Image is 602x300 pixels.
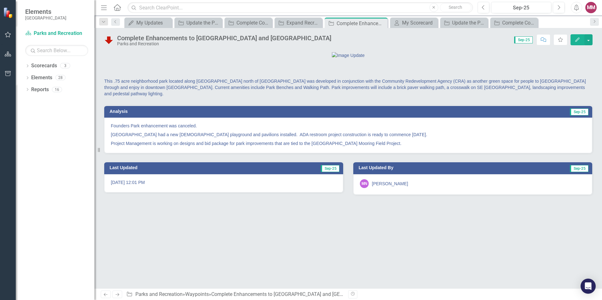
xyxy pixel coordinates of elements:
[185,291,209,297] a: Waypoints
[111,139,586,147] p: Project Management is working on designs and bid package for park improvements that are tied to t...
[236,19,270,27] div: Complete Construction of Seven New Neighborhood Parks, Two Community Parks, and Improvements to 1...
[117,35,331,42] div: Complete Enhancements to [GEOGRAPHIC_DATA] and [GEOGRAPHIC_DATA]
[25,30,88,37] a: Parks and Recreation
[276,19,321,27] a: Expand Recreation Facilities and Park Land to Meet Established Level of Service Standards as Deta...
[60,63,70,69] div: 3
[31,62,57,69] a: Scorecards
[126,291,344,298] div: » »
[570,165,588,172] span: Sep-25
[52,87,62,92] div: 16
[514,36,533,43] span: Sep-25
[570,108,588,115] span: Sep-25
[25,15,66,20] small: [GEOGRAPHIC_DATA]
[493,4,549,12] div: Sep-25
[25,8,66,15] span: Elements
[442,19,486,27] a: Update the Parks Master Plan by 2026
[104,174,343,192] div: [DATE] 12:01 PM
[111,130,586,139] p: [GEOGRAPHIC_DATA] had a new [DEMOGRAPHIC_DATA] playground and pavilions installed. ADA restroom p...
[491,2,551,13] button: Sep-25
[360,179,369,188] div: MN
[3,7,14,18] img: ClearPoint Strategy
[402,19,436,27] div: My Scorecard
[321,165,339,172] span: Sep-25
[128,2,473,13] input: Search ClearPoint...
[226,19,270,27] a: Complete Construction of Seven New Neighborhood Parks, Two Community Parks, and Improvements to 1...
[392,19,436,27] a: My Scorecard
[111,123,586,130] p: Founders Park enhancement was canceled.
[337,19,386,27] div: Complete Enhancements to [GEOGRAPHIC_DATA] and [GEOGRAPHIC_DATA]
[585,2,597,13] button: MM
[135,291,183,297] a: Parks and Recreation
[372,181,408,187] div: [PERSON_NAME]
[186,19,220,27] div: Update the Parks Master Plan by 2026
[332,52,365,58] img: Image Update
[117,42,331,46] div: Parks and Recreation
[25,45,88,56] input: Search Below...
[126,19,170,27] a: My Updates
[104,78,592,97] p: This .75 acre neighborhood park located along [GEOGRAPHIC_DATA] north of [GEOGRAPHIC_DATA] was de...
[492,19,536,27] a: Complete Construction of Seven New Neighborhood Parks, Two Community Parks, and Improvements to 1...
[440,3,471,12] button: Search
[287,19,321,27] div: Expand Recreation Facilities and Park Land to Meet Established Level of Service Standards as Deta...
[581,279,596,294] div: Open Intercom Messenger
[176,19,220,27] a: Update the Parks Master Plan by 2026
[110,165,246,170] h3: Last Updated
[449,5,462,10] span: Search
[31,86,49,93] a: Reports
[452,19,486,27] div: Update the Parks Master Plan by 2026
[359,165,507,170] h3: Last Updated By
[104,35,114,45] img: Behind Schedule or Not Started
[31,74,52,81] a: Elements
[110,109,343,114] h3: Analysis
[136,19,170,27] div: My Updates
[55,75,65,81] div: 28
[211,291,380,297] div: Complete Enhancements to [GEOGRAPHIC_DATA] and [GEOGRAPHIC_DATA]
[502,19,536,27] div: Complete Construction of Seven New Neighborhood Parks, Two Community Parks, and Improvements to 1...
